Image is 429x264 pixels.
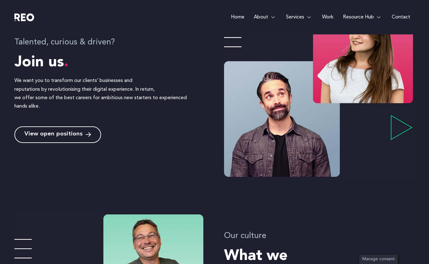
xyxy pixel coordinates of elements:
span: Join us [14,55,69,70]
h4: Our culture [224,230,415,242]
span: View open positions [24,132,83,138]
h4: Talented, curious & driven? [14,36,201,48]
span: Manage consent [362,257,395,261]
a: View open positions [14,126,101,143]
p: We want you to transform our clients’ businesses and reputations by revolutionising their digital... [14,77,201,111]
